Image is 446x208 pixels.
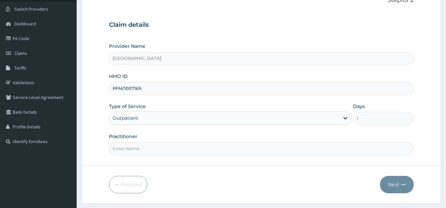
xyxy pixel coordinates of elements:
button: Next [380,176,414,193]
span: Claims [14,50,27,56]
span: Switch Providers [14,6,48,12]
input: Enter HMO ID [109,82,414,95]
span: Dashboard [14,21,36,27]
div: Outpatient [113,115,138,121]
h3: Claim details [109,21,414,29]
button: Previous [109,176,147,193]
label: Days [353,103,365,110]
span: Tariffs [14,65,26,71]
label: Provider Name [109,43,145,49]
input: Enter Name [109,142,414,155]
label: HMO ID [109,73,128,80]
label: Practitioner [109,133,137,140]
label: Type of Service [109,103,146,110]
